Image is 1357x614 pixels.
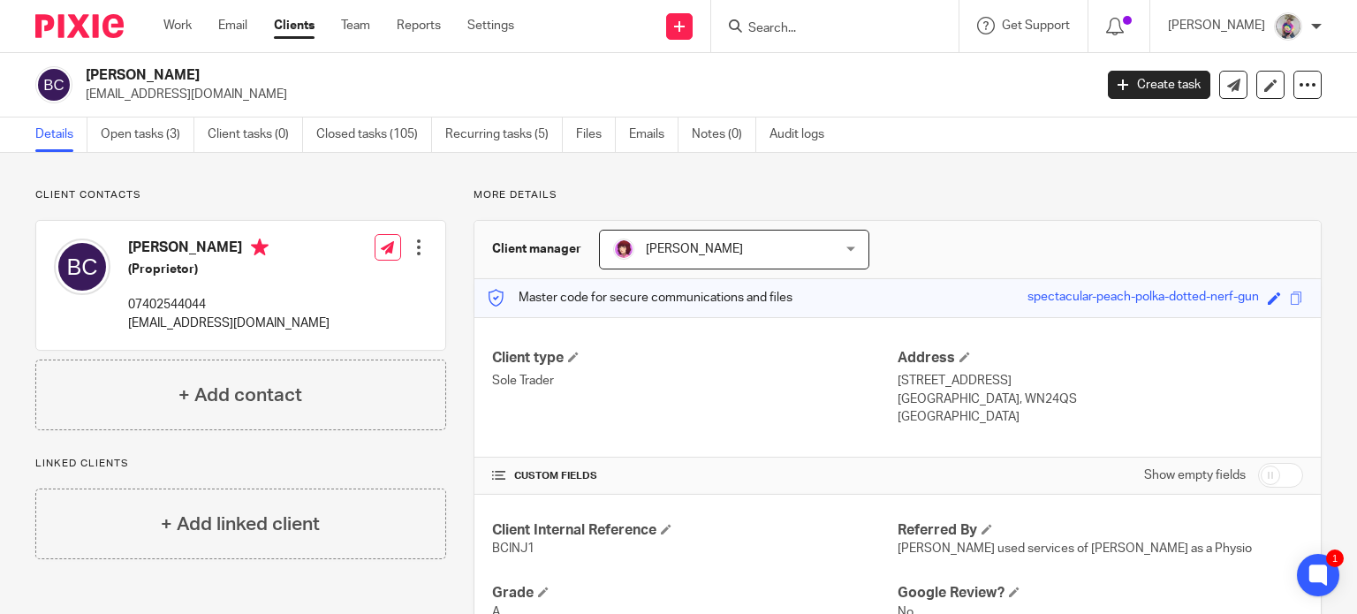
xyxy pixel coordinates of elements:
[128,261,330,278] h5: (Proprietor)
[35,14,124,38] img: Pixie
[208,117,303,152] a: Client tasks (0)
[1144,466,1246,484] label: Show empty fields
[161,511,320,538] h4: + Add linked client
[163,17,192,34] a: Work
[54,239,110,295] img: svg%3E
[1027,288,1259,308] div: spectacular-peach-polka-dotted-nerf-gun
[769,117,838,152] a: Audit logs
[251,239,269,256] i: Primary
[1274,12,1302,41] img: DBTieDye.jpg
[35,66,72,103] img: svg%3E
[898,372,1303,390] p: [STREET_ADDRESS]
[747,21,906,37] input: Search
[1326,550,1344,567] div: 1
[274,17,315,34] a: Clients
[692,117,756,152] a: Notes (0)
[86,66,883,85] h2: [PERSON_NAME]
[35,117,87,152] a: Details
[128,239,330,261] h4: [PERSON_NAME]
[629,117,678,152] a: Emails
[492,542,534,555] span: BCINJ1
[646,243,743,255] span: [PERSON_NAME]
[613,239,634,260] img: Emma%20M%20Purple.png
[35,188,446,202] p: Client contacts
[898,408,1303,426] p: [GEOGRAPHIC_DATA]
[898,390,1303,408] p: [GEOGRAPHIC_DATA], WN24QS
[576,117,616,152] a: Files
[467,17,514,34] a: Settings
[898,521,1303,540] h4: Referred By
[316,117,432,152] a: Closed tasks (105)
[128,315,330,332] p: [EMAIL_ADDRESS][DOMAIN_NAME]
[474,188,1322,202] p: More details
[86,86,1081,103] p: [EMAIL_ADDRESS][DOMAIN_NAME]
[492,469,898,483] h4: CUSTOM FIELDS
[397,17,441,34] a: Reports
[898,584,1303,603] h4: Google Review?
[178,382,302,409] h4: + Add contact
[101,117,194,152] a: Open tasks (3)
[1108,71,1210,99] a: Create task
[488,289,792,307] p: Master code for secure communications and files
[1168,17,1265,34] p: [PERSON_NAME]
[898,349,1303,368] h4: Address
[445,117,563,152] a: Recurring tasks (5)
[128,296,330,314] p: 07402544044
[492,521,898,540] h4: Client Internal Reference
[492,372,898,390] p: Sole Trader
[35,457,446,471] p: Linked clients
[898,542,1252,555] span: [PERSON_NAME] used services of [PERSON_NAME] as a Physio
[492,240,581,258] h3: Client manager
[492,349,898,368] h4: Client type
[1002,19,1070,32] span: Get Support
[492,584,898,603] h4: Grade
[218,17,247,34] a: Email
[341,17,370,34] a: Team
